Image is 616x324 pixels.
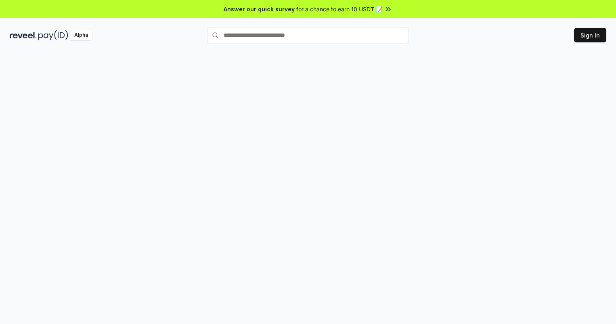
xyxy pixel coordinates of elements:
img: pay_id [38,30,68,40]
img: reveel_dark [10,30,37,40]
span: Answer our quick survey [224,5,295,13]
div: Alpha [70,30,92,40]
button: Sign In [574,28,606,42]
span: for a chance to earn 10 USDT 📝 [296,5,383,13]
